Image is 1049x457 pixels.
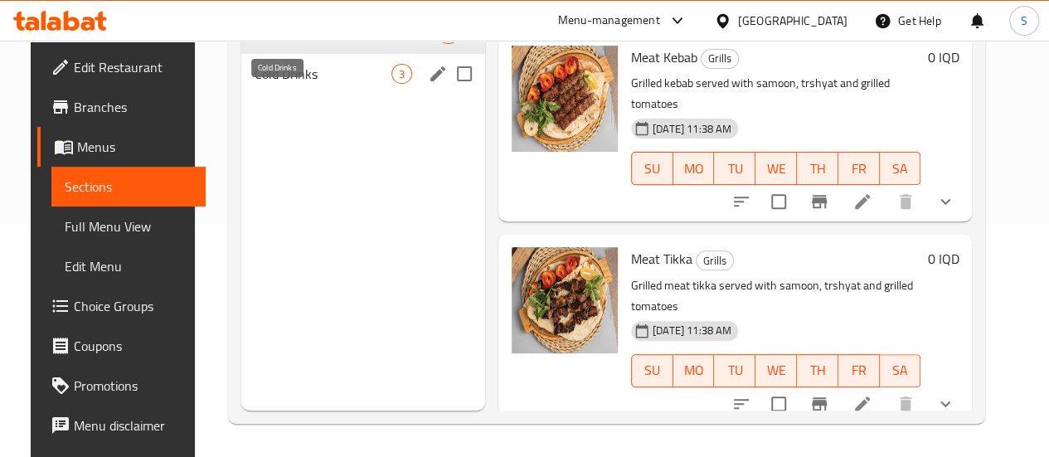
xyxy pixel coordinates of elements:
[37,366,206,406] a: Promotions
[74,376,192,396] span: Promotions
[935,394,955,414] svg: Show Choices
[1021,12,1027,30] span: S
[701,49,739,69] div: Grills
[639,157,667,181] span: SU
[886,384,925,424] button: delete
[721,358,749,382] span: TU
[65,177,192,197] span: Sections
[512,46,618,152] img: Meat Kebab
[37,286,206,326] a: Choice Groups
[762,157,790,181] span: WE
[51,167,206,207] a: Sections
[37,326,206,366] a: Coupons
[255,64,391,84] span: Cold Drinks
[925,182,965,221] button: show more
[755,152,797,185] button: WE
[639,358,667,382] span: SU
[680,358,708,382] span: MO
[51,207,206,246] a: Full Menu View
[77,137,192,157] span: Menus
[799,182,839,221] button: Branch-specific-item
[37,406,206,445] a: Menu disclaimer
[925,384,965,424] button: show more
[927,46,959,69] h6: 0 IQD
[886,157,915,181] span: SA
[799,384,839,424] button: Branch-specific-item
[646,323,738,338] span: [DATE] 11:38 AM
[37,47,206,87] a: Edit Restaurant
[51,246,206,286] a: Edit Menu
[65,216,192,236] span: Full Menu View
[886,358,915,382] span: SA
[838,354,880,387] button: FR
[845,157,873,181] span: FR
[714,152,755,185] button: TU
[935,192,955,211] svg: Show Choices
[241,7,485,100] nav: Menu sections
[631,275,920,317] p: Grilled meat tikka served with samoon, trshyat and grilled tomatoes
[721,182,761,221] button: sort-choices
[631,73,920,114] p: Grilled kebab served with samoon, trshyat and grilled tomatoes
[646,121,738,137] span: [DATE] 11:38 AM
[714,354,755,387] button: TU
[631,354,673,387] button: SU
[886,182,925,221] button: delete
[391,64,412,84] div: items
[702,49,738,68] span: Grills
[721,384,761,424] button: sort-choices
[696,250,734,270] div: Grills
[852,394,872,414] a: Edit menu item
[838,152,880,185] button: FR
[74,336,192,356] span: Coupons
[738,12,847,30] div: [GEOGRAPHIC_DATA]
[804,157,832,181] span: TH
[631,152,673,185] button: SU
[797,152,838,185] button: TH
[762,358,790,382] span: WE
[880,152,921,185] button: SA
[680,157,708,181] span: MO
[241,54,485,94] div: Cold Drinks3edit
[852,192,872,211] a: Edit menu item
[755,354,797,387] button: WE
[65,256,192,276] span: Edit Menu
[761,184,796,219] span: Select to update
[74,416,192,435] span: Menu disclaimer
[673,354,715,387] button: MO
[37,127,206,167] a: Menus
[673,152,715,185] button: MO
[74,296,192,316] span: Choice Groups
[845,358,873,382] span: FR
[74,97,192,117] span: Branches
[512,247,618,353] img: Meat Tikka
[631,45,697,70] span: Meat Kebab
[721,157,749,181] span: TU
[880,354,921,387] button: SA
[697,251,733,270] span: Grills
[558,11,660,31] div: Menu-management
[761,387,796,421] span: Select to update
[927,247,959,270] h6: 0 IQD
[392,66,411,82] span: 3
[74,57,192,77] span: Edit Restaurant
[37,87,206,127] a: Branches
[797,354,838,387] button: TH
[631,246,692,271] span: Meat Tikka
[425,61,450,86] button: edit
[804,358,832,382] span: TH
